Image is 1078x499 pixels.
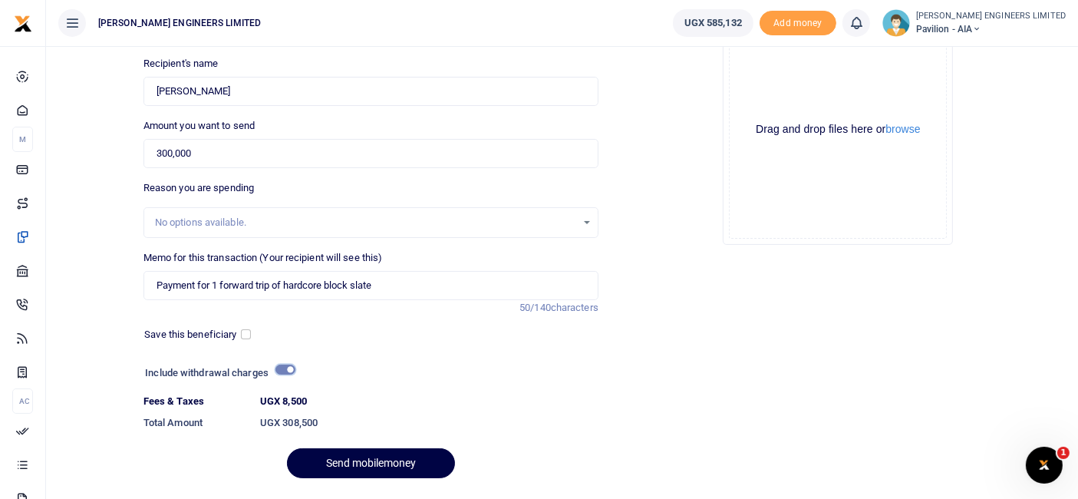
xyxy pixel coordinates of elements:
[287,448,455,478] button: Send mobilemoney
[667,9,760,37] li: Wallet ballance
[684,15,742,31] span: UGX 585,132
[882,9,1066,37] a: profile-user [PERSON_NAME] ENGINEERS LIMITED Pavilion - AIA
[760,11,836,36] span: Add money
[155,215,576,230] div: No options available.
[143,77,598,106] input: Loading name...
[673,9,753,37] a: UGX 585,132
[882,9,910,37] img: profile-user
[519,302,551,313] span: 50/140
[551,302,598,313] span: characters
[760,11,836,36] li: Toup your wallet
[145,367,288,379] h6: Include withdrawal charges
[144,327,236,342] label: Save this beneficiary
[723,15,953,245] div: File Uploader
[260,394,307,409] label: UGX 8,500
[143,250,383,266] label: Memo for this transaction (Your recipient will see this)
[14,17,32,28] a: logo-small logo-large logo-large
[730,122,946,137] div: Drag and drop files here or
[1057,447,1070,459] span: 1
[14,15,32,33] img: logo-small
[143,417,248,429] h6: Total Amount
[916,10,1066,23] small: [PERSON_NAME] ENGINEERS LIMITED
[260,417,598,429] h6: UGX 308,500
[143,271,598,300] input: Enter extra information
[143,139,598,168] input: UGX
[1026,447,1063,484] iframe: Intercom live chat
[92,16,267,30] span: [PERSON_NAME] ENGINEERS LIMITED
[137,394,254,409] dt: Fees & Taxes
[12,127,33,152] li: M
[760,16,836,28] a: Add money
[12,388,33,414] li: Ac
[143,56,219,71] label: Recipient's name
[916,22,1066,36] span: Pavilion - AIA
[143,180,254,196] label: Reason you are spending
[143,118,255,134] label: Amount you want to send
[885,124,920,134] button: browse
